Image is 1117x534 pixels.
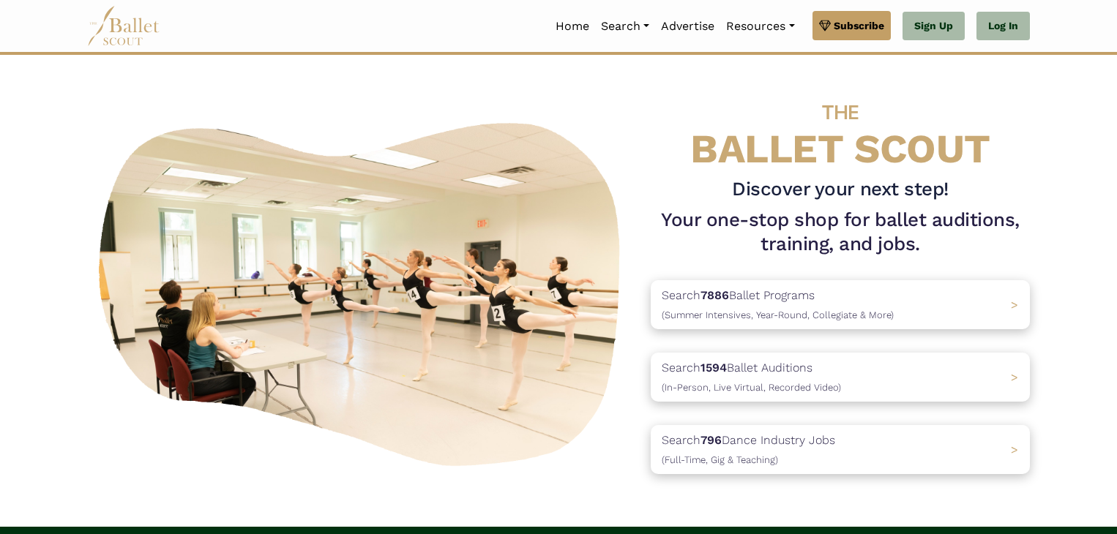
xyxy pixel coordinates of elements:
[651,425,1030,474] a: Search796Dance Industry Jobs(Full-Time, Gig & Teaching) >
[1011,298,1018,312] span: >
[903,12,965,41] a: Sign Up
[720,11,800,42] a: Resources
[651,280,1030,329] a: Search7886Ballet Programs(Summer Intensives, Year-Round, Collegiate & More)>
[651,208,1030,257] h1: Your one-stop shop for ballet auditions, training, and jobs.
[812,11,891,40] a: Subscribe
[662,358,841,396] p: Search Ballet Auditions
[662,309,894,320] span: (Summer Intensives, Year-Round, Collegiate & More)
[651,84,1030,171] h4: BALLET SCOUT
[662,382,841,393] span: (In-Person, Live Virtual, Recorded Video)
[87,107,639,475] img: A group of ballerinas talking to each other in a ballet studio
[662,286,894,323] p: Search Ballet Programs
[819,18,831,34] img: gem.svg
[701,288,729,302] b: 7886
[1011,370,1018,384] span: >
[701,361,727,375] b: 1594
[834,18,884,34] span: Subscribe
[595,11,655,42] a: Search
[701,433,722,447] b: 796
[662,454,778,465] span: (Full-Time, Gig & Teaching)
[1011,443,1018,456] span: >
[976,12,1030,41] a: Log In
[651,177,1030,202] h3: Discover your next step!
[550,11,595,42] a: Home
[651,353,1030,402] a: Search1594Ballet Auditions(In-Person, Live Virtual, Recorded Video) >
[822,100,859,124] span: THE
[655,11,720,42] a: Advertise
[662,431,835,468] p: Search Dance Industry Jobs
